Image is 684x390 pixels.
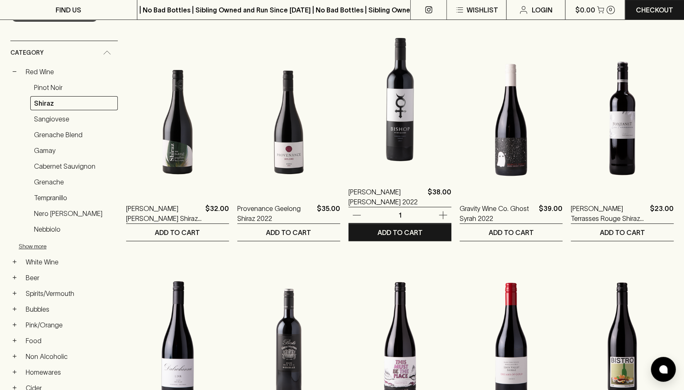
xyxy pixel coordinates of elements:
[30,222,118,236] a: Nebbiolo
[10,337,19,345] button: +
[460,46,562,191] img: Gravity Wine Co. Ghost Syrah 2022
[539,203,562,223] p: $39.00
[10,321,19,329] button: +
[10,258,19,266] button: +
[10,48,44,58] span: Category
[22,255,118,269] a: White Wine
[126,203,202,223] a: [PERSON_NAME] [PERSON_NAME] Shiraz 2024
[22,302,118,316] a: Bubbles
[30,159,118,173] a: Cabernet Sauvignon
[19,238,127,255] button: Show more
[237,46,340,191] img: Provenance Geelong Shiraz 2022
[390,211,410,220] p: 1
[56,5,81,15] p: FIND US
[30,175,118,189] a: Grenache
[428,187,451,207] p: $38.00
[22,365,118,379] a: Homewares
[348,224,451,241] button: ADD TO CART
[22,334,118,348] a: Food
[205,203,229,223] p: $32.00
[575,5,595,15] p: $0.00
[237,224,340,241] button: ADD TO CART
[650,203,674,223] p: $23.00
[22,65,118,79] a: Red Wine
[30,143,118,157] a: Gamay
[237,203,314,223] a: Provenance Geelong Shiraz 2022
[30,80,118,94] a: Pinot Noir
[22,318,118,332] a: Pink/Orange
[30,191,118,205] a: Tempranillo
[636,5,673,15] p: Checkout
[609,7,612,12] p: 0
[22,286,118,300] a: Spirits/Vermouth
[30,206,118,220] a: Nero [PERSON_NAME]
[10,305,19,313] button: +
[22,349,118,363] a: Non Alcoholic
[30,96,118,110] a: Shiraz
[30,128,118,142] a: Grenache Blend
[30,112,118,126] a: Sangiovese
[10,289,19,298] button: +
[10,274,19,282] button: +
[126,46,229,191] img: Michael Hall Sang de Pigeon Shiraz 2024
[155,228,200,237] p: ADD TO CART
[460,224,562,241] button: ADD TO CART
[126,224,229,241] button: ADD TO CART
[22,271,118,285] a: Beer
[266,228,311,237] p: ADD TO CART
[317,203,340,223] p: $35.00
[10,368,19,376] button: +
[348,29,451,174] img: Ben Glaetzer Bishop Shiraz 2022
[466,5,498,15] p: Wishlist
[10,352,19,361] button: +
[348,187,424,207] a: [PERSON_NAME] [PERSON_NAME] 2022
[460,203,536,223] a: Gravity Wine Co. Ghost Syrah 2022
[377,228,422,237] p: ADD TO CART
[599,228,645,237] p: ADD TO CART
[571,203,647,223] a: [PERSON_NAME] Terrasses Rouge Shiraz Grenache 2022
[571,224,674,241] button: ADD TO CART
[10,68,19,76] button: −
[10,41,118,65] div: Category
[532,5,553,15] p: Login
[571,46,674,191] img: Fontanet Les Terrasses Rouge Shiraz Grenache 2022
[659,365,667,373] img: bubble-icon
[488,228,533,237] p: ADD TO CART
